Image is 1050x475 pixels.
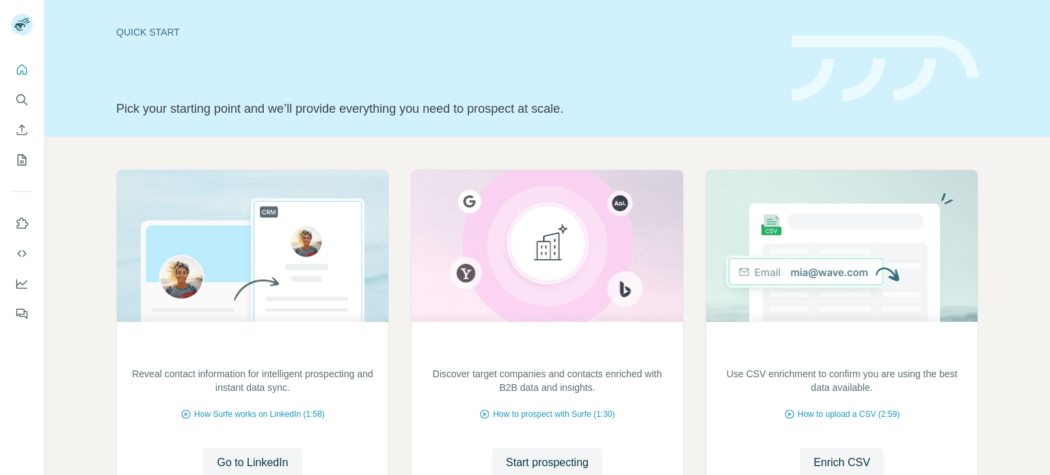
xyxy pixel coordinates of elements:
button: Feedback [11,301,33,326]
span: Go to LinkedIn [217,454,288,471]
span: How to upload a CSV (2:59) [798,408,900,420]
h1: Let’s prospect together [116,64,775,91]
span: Start prospecting [506,454,589,471]
img: banner [792,36,978,102]
p: Discover target companies and contacts enriched with B2B data and insights. [425,367,669,394]
p: Use CSV enrichment to confirm you are using the best data available. [720,367,964,394]
button: Quick start [11,57,33,82]
h2: Enrich your contact lists [762,340,921,359]
img: Identify target accounts [411,170,684,322]
span: How to prospect with Surfe (1:30) [493,408,615,420]
span: How Surfe works on LinkedIn (1:58) [194,408,325,420]
button: Use Surfe API [11,241,33,266]
h2: Identify target accounts [470,340,625,359]
button: Enrich CSV [11,118,33,142]
button: Search [11,87,33,112]
p: Reveal contact information for intelligent prospecting and instant data sync. [131,367,375,394]
button: Dashboard [11,271,33,296]
h2: Prospect on LinkedIn [183,340,322,359]
span: Enrich CSV [813,454,870,471]
img: Enrich your contact lists [705,170,978,322]
button: My lists [11,148,33,172]
div: Quick start [116,25,775,39]
p: Pick your starting point and we’ll provide everything you need to prospect at scale. [116,99,775,118]
img: Prospect on LinkedIn [116,170,389,322]
button: Use Surfe on LinkedIn [11,211,33,236]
